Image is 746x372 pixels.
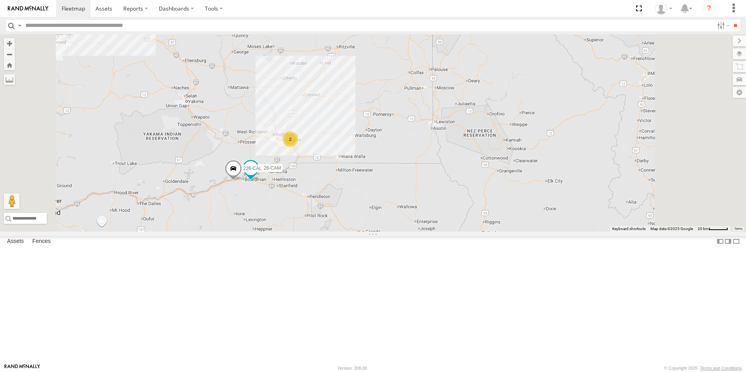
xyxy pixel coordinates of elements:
[261,165,281,171] span: 126-CAM
[724,236,732,247] label: Dock Summary Table to the Right
[4,38,15,49] button: Zoom in
[714,20,731,31] label: Search Filter Options
[243,166,262,171] span: 226-CAL
[664,366,742,370] div: © Copyright 2025 -
[700,366,742,370] a: Terms and Conditions
[703,2,715,15] i: ?
[4,74,15,85] label: Measure
[650,227,693,231] span: Map data ©2025 Google
[16,20,23,31] label: Search Query
[716,236,724,247] label: Dock Summary Table to the Left
[652,3,675,14] div: Heidi Drysdale
[695,226,730,232] button: Map Scale: 20 km per 46 pixels
[734,227,742,230] a: Terms (opens in new tab)
[4,193,20,209] button: Drag Pegman onto the map to open Street View
[4,60,15,70] button: Zoom Home
[612,226,646,232] button: Keyboard shortcuts
[28,236,55,247] label: Fences
[4,49,15,60] button: Zoom out
[337,366,367,370] div: Version: 308.00
[733,87,746,98] label: Map Settings
[3,236,28,247] label: Assets
[282,131,298,147] div: 2
[732,236,740,247] label: Hide Summary Table
[4,364,40,372] a: Visit our Website
[8,6,48,11] img: rand-logo.svg
[698,227,709,231] span: 20 km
